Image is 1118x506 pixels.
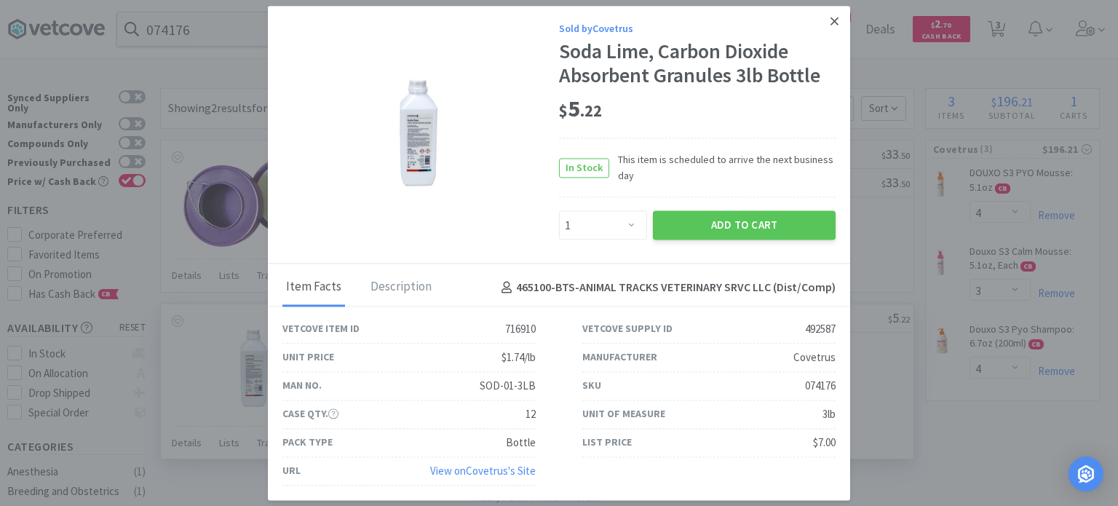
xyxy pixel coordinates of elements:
[813,434,836,451] div: $7.00
[496,279,836,298] h4: 465100-BTS - ANIMAL TRACKS VETERINARY SRVC LLC (Dist/Comp)
[559,39,836,88] div: Soda Lime, Carbon Dioxide Absorbent Granules 3lb Bottle
[282,463,301,479] div: URL
[805,320,836,338] div: 492587
[559,20,836,36] div: Sold by Covetrus
[330,65,512,195] img: 37eb3a219e7c4fa292d4e16d880525a9_492587.png
[480,377,536,395] div: SOD-01-3LB
[282,321,360,337] div: Vetcove Item ID
[282,270,345,307] div: Item Facts
[609,151,836,184] span: This item is scheduled to arrive the next business day
[430,464,536,478] a: View onCovetrus's Site
[282,406,338,422] div: Case Qty.
[1069,456,1103,491] div: Open Intercom Messenger
[582,378,601,394] div: SKU
[805,377,836,395] div: 074176
[501,349,536,366] div: $1.74/lb
[559,95,602,124] span: 5
[505,320,536,338] div: 716910
[506,434,536,451] div: Bottle
[582,349,657,365] div: Manufacturer
[282,435,333,451] div: Pack Type
[367,270,435,307] div: Description
[282,349,334,365] div: Unit Price
[822,406,836,423] div: 3lb
[582,321,673,337] div: Vetcove Supply ID
[559,101,568,122] span: $
[653,211,836,240] button: Add to Cart
[793,349,836,366] div: Covetrus
[526,406,536,423] div: 12
[560,159,608,177] span: In Stock
[582,435,632,451] div: List Price
[282,378,322,394] div: Man No.
[582,406,665,422] div: Unit of Measure
[580,101,602,122] span: . 22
